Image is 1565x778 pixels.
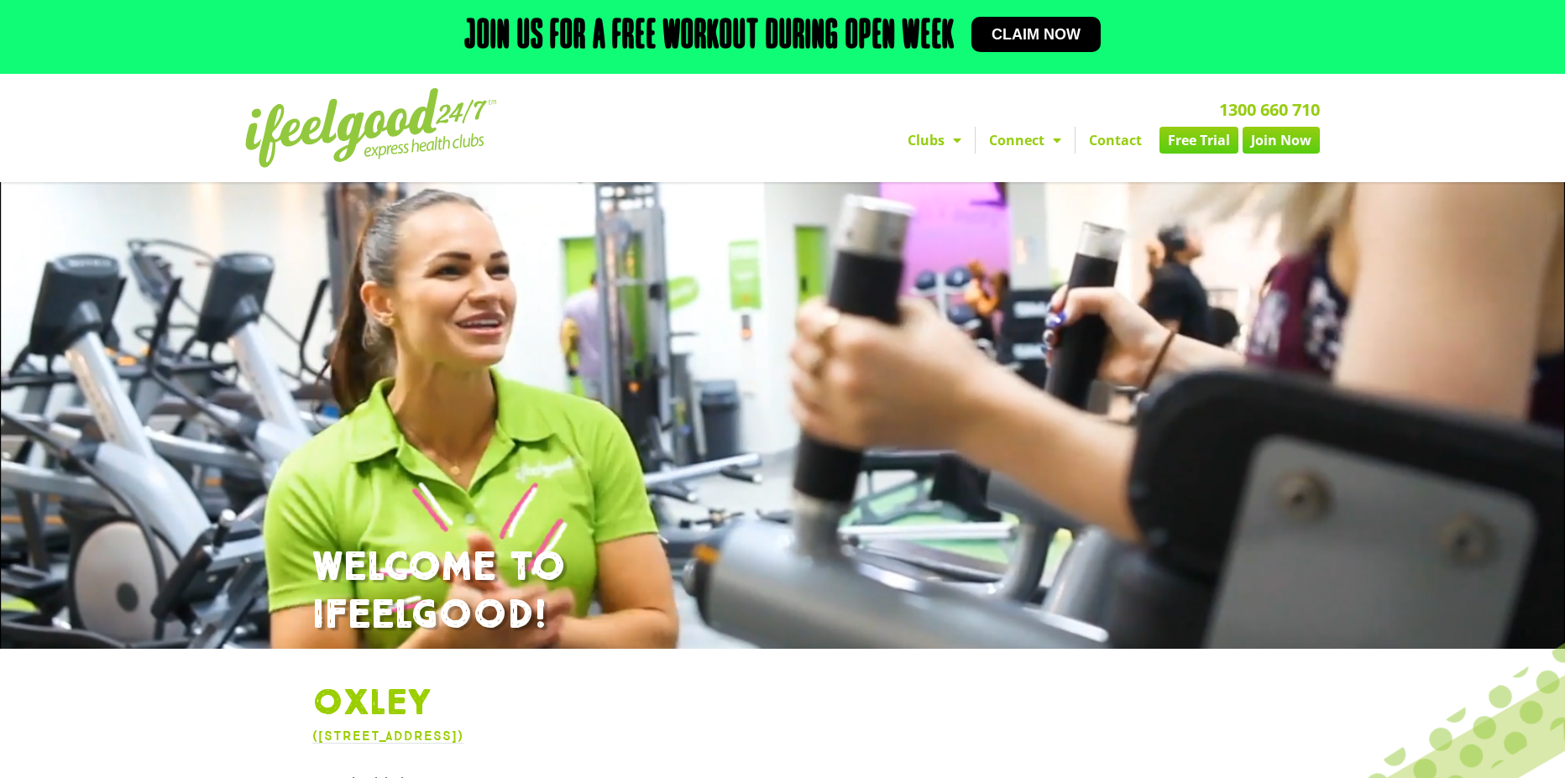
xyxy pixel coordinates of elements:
[1159,127,1238,154] a: Free Trial
[1076,127,1155,154] a: Contact
[464,17,955,57] h2: Join us for a free workout during open week
[894,127,975,154] a: Clubs
[992,27,1081,42] span: Claim now
[312,544,1253,640] h1: WELCOME TO IFEELGOOD!
[312,728,463,744] a: ([STREET_ADDRESS])
[627,127,1320,154] nav: Menu
[1219,98,1320,121] a: 1300 660 710
[971,17,1101,52] a: Claim now
[1243,127,1320,154] a: Join Now
[312,682,1253,726] h1: Oxley
[976,127,1075,154] a: Connect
